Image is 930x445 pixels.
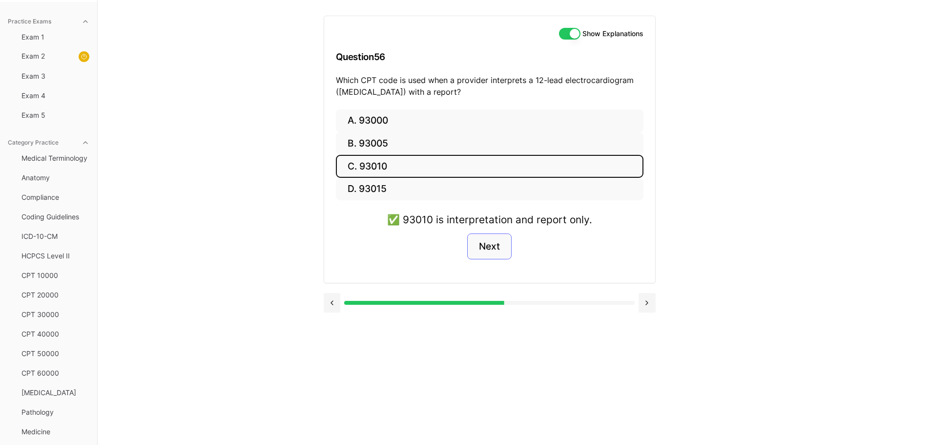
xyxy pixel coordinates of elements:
p: Which CPT code is used when a provider interprets a 12-lead electrocardiogram ([MEDICAL_DATA]) wi... [336,74,643,98]
span: Coding Guidelines [21,212,89,222]
button: Next [467,233,512,260]
button: D. 93015 [336,178,643,201]
button: Category Practice [4,135,93,150]
button: ICD-10-CM [18,229,93,244]
span: CPT 60000 [21,368,89,378]
span: CPT 40000 [21,329,89,339]
button: CPT 60000 [18,365,93,381]
button: Coding Guidelines [18,209,93,225]
span: HCPCS Level II [21,251,89,261]
button: Medical Terminology [18,150,93,166]
button: HCPCS Level II [18,248,93,264]
h3: Question 56 [336,42,643,71]
button: B. 93005 [336,132,643,155]
span: CPT 20000 [21,290,89,300]
button: Anatomy [18,170,93,186]
span: [MEDICAL_DATA] [21,388,89,398]
button: Pathology [18,404,93,420]
span: Exam 5 [21,110,89,120]
span: Anatomy [21,173,89,183]
span: Exam 1 [21,32,89,42]
span: ICD-10-CM [21,232,89,241]
button: Exam 4 [18,88,93,104]
button: Practice Exams [4,14,93,29]
button: C. 93010 [336,155,643,178]
span: Medicine [21,427,89,437]
span: Exam 4 [21,91,89,101]
label: Show Explanations [582,30,643,37]
button: CPT 10000 [18,268,93,283]
button: Medicine [18,424,93,440]
button: CPT 30000 [18,307,93,322]
button: [MEDICAL_DATA] [18,385,93,401]
span: CPT 10000 [21,271,89,280]
span: CPT 30000 [21,310,89,319]
span: CPT 50000 [21,349,89,359]
button: CPT 50000 [18,346,93,361]
button: CPT 40000 [18,326,93,342]
span: Medical Terminology [21,153,89,163]
div: ✅ 93010 is interpretation and report only. [387,212,592,227]
button: Exam 1 [18,29,93,45]
button: Compliance [18,190,93,205]
span: Pathology [21,407,89,417]
span: Exam 2 [21,51,89,62]
button: Exam 3 [18,68,93,84]
button: CPT 20000 [18,287,93,303]
button: Exam 5 [18,107,93,123]
span: Exam 3 [21,71,89,81]
button: A. 93000 [336,109,643,132]
span: Compliance [21,192,89,202]
button: Exam 2 [18,49,93,64]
